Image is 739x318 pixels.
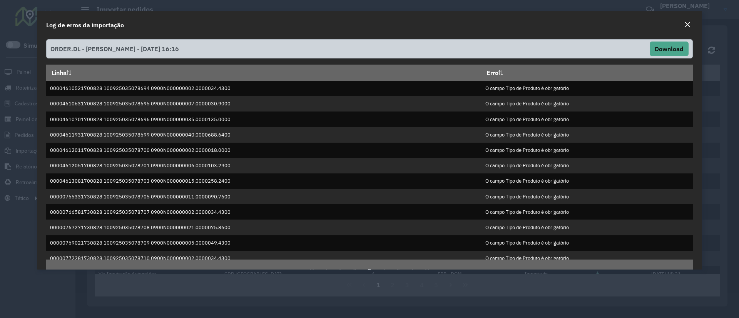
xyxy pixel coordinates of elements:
em: Fechar [684,22,691,28]
td: 00004611931700828 100925035078699 0900N000000040.0000688.6400 [46,127,481,142]
td: O campo Tipo de Produto é obrigatório [481,81,692,96]
td: 00004612011700828 100925035078700 0900N000000002.0000018.0000 [46,143,481,158]
td: 00004610521700828 100925035078694 0900N000000002.0000034.4300 [46,81,481,96]
button: 4 [377,263,391,278]
button: Last Page [420,263,435,278]
td: O campo Tipo de Produto é obrigatório [481,112,692,127]
button: 5 [391,263,406,278]
td: O campo Tipo de Produto é obrigatório [481,158,692,173]
td: 00000765331730828 100925035078705 0900N000000011.0000090.7600 [46,189,481,204]
td: O campo Tipo de Produto é obrigatório [481,96,692,112]
button: 3 [362,263,377,278]
td: O campo Tipo de Produto é obrigatório [481,220,692,235]
td: O campo Tipo de Produto é obrigatório [481,173,692,189]
td: O campo Tipo de Produto é obrigatório [481,204,692,220]
td: O campo Tipo de Produto é obrigatório [481,127,692,142]
span: ORDER.DL - [PERSON_NAME] - [DATE] 16:16 [50,42,179,56]
td: 00004612051700828 100925035078701 0900N000000006.0000103.2900 [46,158,481,173]
td: 00000769021730828 100925035078709 0900N000000005.0000049.4300 [46,235,481,251]
button: Download [650,42,689,56]
th: Erro [481,65,692,81]
h4: Log de erros da importação [46,20,124,30]
td: O campo Tipo de Produto é obrigatório [481,143,692,158]
td: 00000772281730828 100925035078710 0900N000000002.0000034.4300 [46,251,481,266]
td: 00004610701700828 100925035078696 0900N000000035.0000135.0000 [46,112,481,127]
button: 2 [348,263,362,278]
td: 00000766581730828 100925035078707 0900N000000002.0000034.4300 [46,204,481,220]
button: Next Page [406,263,420,278]
td: O campo Tipo de Produto é obrigatório [481,189,692,204]
td: 00004613081700828 100925035078703 0900N000000015.0000258.2400 [46,173,481,189]
button: 1 [333,263,348,278]
td: 00000767271730828 100925035078708 0900N000000021.0000075.8600 [46,220,481,235]
td: O campo Tipo de Produto é obrigatório [481,235,692,251]
th: Linha [46,65,481,81]
button: Close [682,20,693,30]
td: O campo Tipo de Produto é obrigatório [481,251,692,266]
button: First Page [304,263,319,278]
button: Previous Page [319,263,333,278]
td: 00004610631700828 100925035078695 0900N000000007.0000030.9000 [46,96,481,112]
